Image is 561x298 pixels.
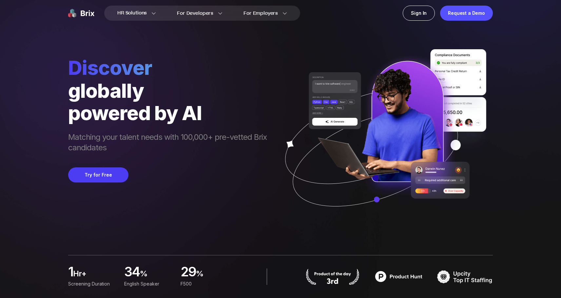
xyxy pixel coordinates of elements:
[73,268,116,282] span: hr+
[305,268,360,285] img: product hunt badge
[140,268,173,282] span: %
[440,6,493,21] a: Request a Demo
[196,268,229,282] span: %
[117,8,147,18] span: HR Solutions
[68,56,273,79] span: Discover
[181,280,229,287] div: F500
[68,266,73,279] span: 1
[124,280,172,287] div: English Speaker
[124,266,140,279] span: 34
[68,167,128,182] button: Try for Free
[403,6,435,21] a: Sign In
[181,266,196,279] span: 29
[437,268,493,285] img: TOP IT STAFFING
[273,49,493,226] img: ai generate
[177,10,213,17] span: For Developers
[371,268,427,285] img: product hunt badge
[68,280,116,287] div: Screening duration
[68,102,273,124] div: powered by AI
[68,79,273,102] div: globally
[243,10,278,17] span: For Employers
[68,132,273,154] span: Matching your talent needs with 100,000+ pre-vetted Brix candidates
